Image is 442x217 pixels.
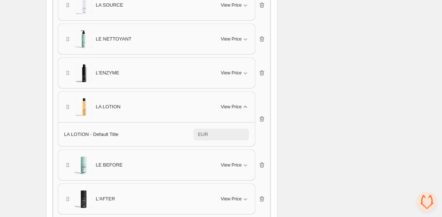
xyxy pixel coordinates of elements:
img: L'ENZYME [74,61,93,85]
div: EUR [198,131,208,138]
img: LE NETTOYANT [74,27,93,51]
img: LA LOTION [74,95,93,119]
button: View Price [217,33,253,45]
button: View Price [217,101,253,113]
span: LE BEFORE [96,161,123,169]
span: LA LOTION [96,103,120,111]
span: View Price [221,2,242,8]
span: L'ENZYME [96,69,119,77]
span: View Price [221,162,242,168]
span: View Price [221,70,242,76]
span: LA LOTION - Default Title [64,132,118,137]
span: L'AFTER [96,195,115,203]
span: View Price [221,36,242,42]
span: LE NETTOYANT [96,35,131,43]
button: View Price [217,67,253,79]
button: View Price [217,159,253,171]
img: L'AFTER [74,187,93,211]
span: View Price [221,104,242,110]
span: View Price [221,196,242,202]
button: View Price [217,193,253,205]
img: LE BEFORE [74,153,93,177]
span: LA SOURCE [96,1,123,9]
div: Ouvrir le chat [417,192,437,212]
